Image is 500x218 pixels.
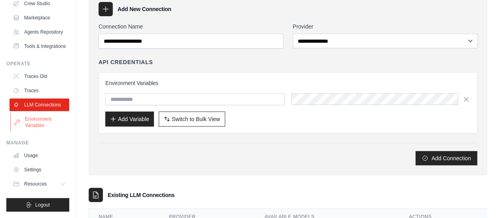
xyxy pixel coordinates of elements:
h3: Existing LLM Connections [108,191,175,199]
a: Traces Old [10,70,69,83]
h3: Environment Variables [105,79,471,87]
label: Provider [293,23,478,30]
a: Environment Variables [10,113,70,132]
a: Usage [10,149,69,162]
button: Logout [6,198,69,212]
a: Tools & Integrations [10,40,69,53]
button: Switch to Bulk View [159,112,225,127]
a: LLM Connections [10,99,69,111]
a: Marketplace [10,11,69,24]
div: Operate [6,61,69,67]
label: Connection Name [99,23,283,30]
span: Resources [24,181,47,187]
h4: API Credentials [99,58,153,66]
button: Add Connection [416,151,477,165]
div: Manage [6,140,69,146]
h3: Add New Connection [118,5,171,13]
button: Resources [10,178,69,190]
a: Traces [10,84,69,97]
span: Logout [35,202,50,208]
a: Settings [10,163,69,176]
a: Agents Repository [10,26,69,38]
button: Add Variable [105,112,154,127]
span: Switch to Bulk View [172,115,220,123]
